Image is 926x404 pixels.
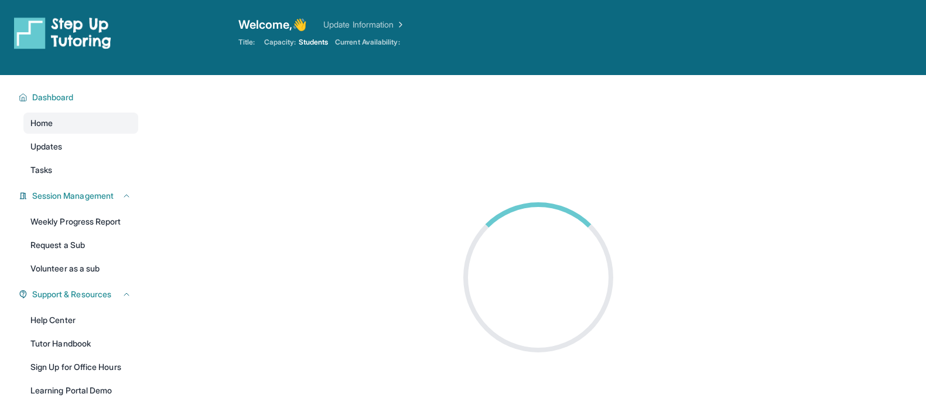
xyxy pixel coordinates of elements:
[23,211,138,232] a: Weekly Progress Report
[32,288,111,300] span: Support & Resources
[23,235,138,256] a: Request a Sub
[32,190,114,202] span: Session Management
[23,113,138,134] a: Home
[23,333,138,354] a: Tutor Handbook
[394,19,405,30] img: Chevron Right
[238,38,255,47] span: Title:
[28,288,131,300] button: Support & Resources
[23,380,138,401] a: Learning Portal Demo
[299,38,329,47] span: Students
[14,16,111,49] img: logo
[23,159,138,181] a: Tasks
[264,38,296,47] span: Capacity:
[30,164,52,176] span: Tasks
[30,117,53,129] span: Home
[323,19,405,30] a: Update Information
[28,91,131,103] button: Dashboard
[23,357,138,378] a: Sign Up for Office Hours
[238,16,307,33] span: Welcome, 👋
[23,310,138,331] a: Help Center
[28,190,131,202] button: Session Management
[32,91,74,103] span: Dashboard
[23,136,138,157] a: Updates
[335,38,399,47] span: Current Availability:
[23,258,138,279] a: Volunteer as a sub
[30,141,63,152] span: Updates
